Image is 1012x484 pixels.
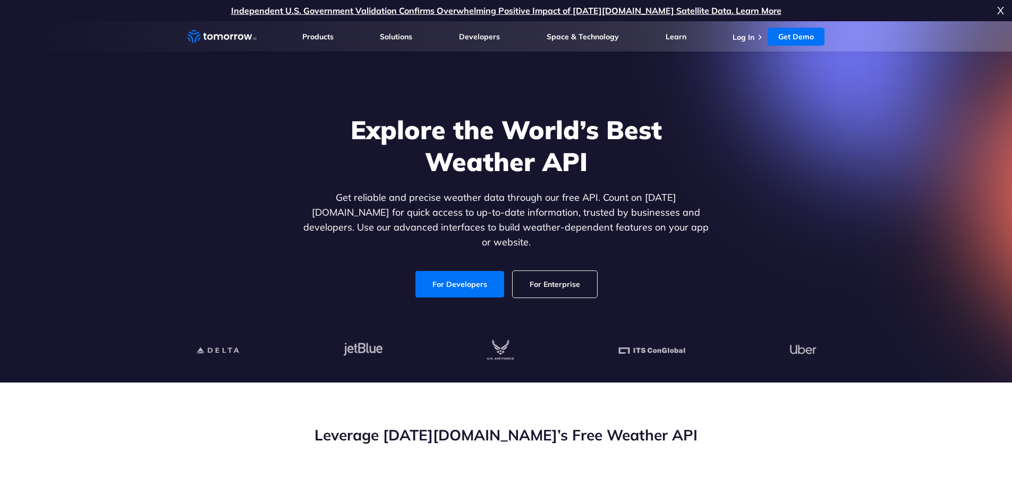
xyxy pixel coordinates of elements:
a: For Developers [415,271,504,298]
a: For Enterprise [513,271,597,298]
a: Learn [666,32,686,41]
a: Space & Technology [547,32,619,41]
a: Independent U.S. Government Validation Confirms Overwhelming Positive Impact of [DATE][DOMAIN_NAM... [231,5,781,16]
a: Products [302,32,334,41]
p: Get reliable and precise weather data through our free API. Count on [DATE][DOMAIN_NAME] for quic... [301,190,711,250]
h2: Leverage [DATE][DOMAIN_NAME]’s Free Weather API [188,425,825,445]
a: Log In [733,32,754,42]
a: Home link [188,29,257,45]
h1: Explore the World’s Best Weather API [301,114,711,177]
a: Solutions [380,32,412,41]
a: Developers [459,32,500,41]
a: Get Demo [768,28,824,46]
